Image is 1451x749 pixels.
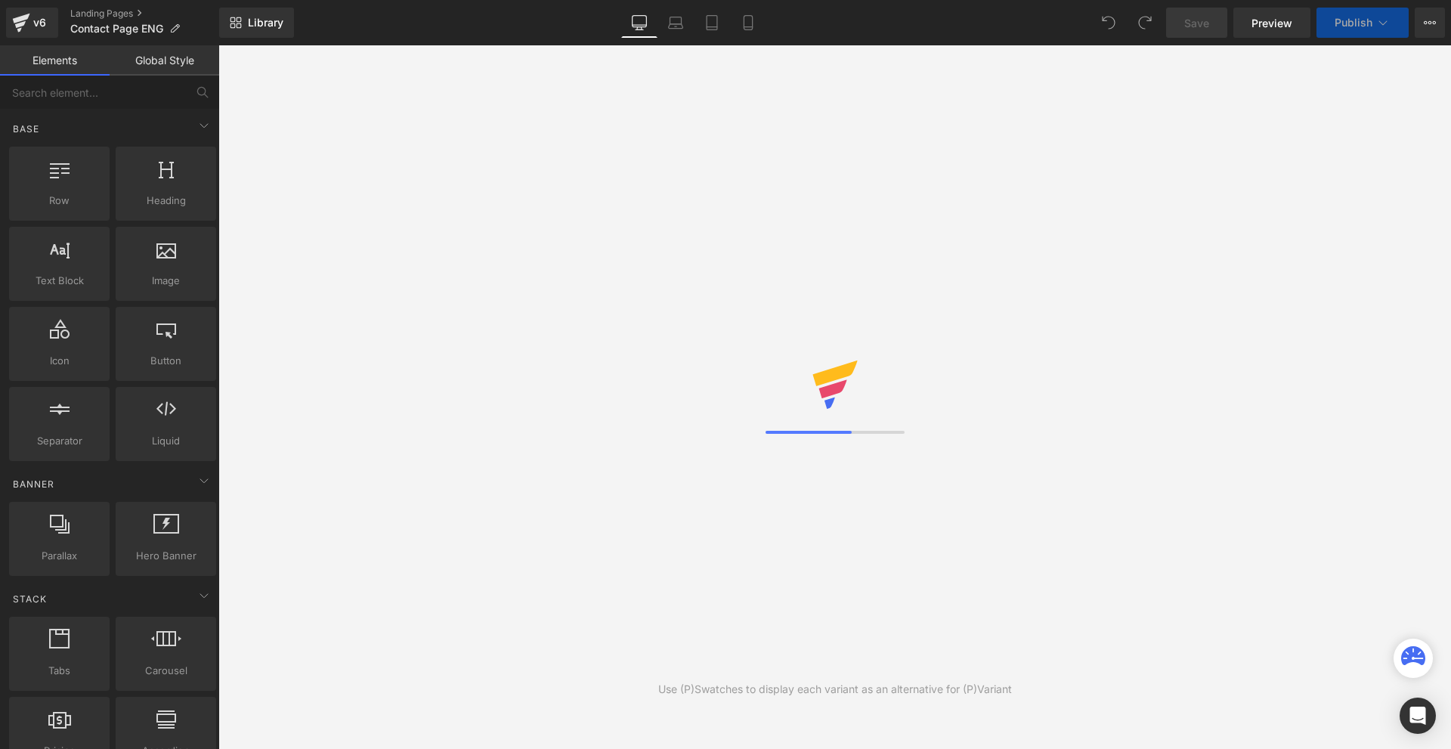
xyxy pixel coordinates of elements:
span: Image [120,273,212,289]
a: Desktop [621,8,657,38]
span: Hero Banner [120,548,212,564]
span: Banner [11,477,56,491]
span: Heading [120,193,212,209]
button: Publish [1316,8,1409,38]
span: Separator [14,433,105,449]
div: v6 [30,13,49,32]
span: Library [248,16,283,29]
span: Stack [11,592,48,606]
span: Text Block [14,273,105,289]
button: Undo [1094,8,1124,38]
button: Redo [1130,8,1160,38]
a: Tablet [694,8,730,38]
div: Open Intercom Messenger [1400,698,1436,734]
button: More [1415,8,1445,38]
a: Mobile [730,8,766,38]
a: v6 [6,8,58,38]
span: Preview [1251,15,1292,31]
span: Save [1184,15,1209,31]
span: Tabs [14,663,105,679]
div: Use (P)Swatches to display each variant as an alternative for (P)Variant [658,681,1012,698]
span: Button [120,353,212,369]
a: Preview [1233,8,1310,38]
span: Base [11,122,41,136]
span: Publish [1335,17,1372,29]
span: Icon [14,353,105,369]
span: Parallax [14,548,105,564]
span: Contact Page ENG [70,23,163,35]
a: Global Style [110,45,219,76]
span: Liquid [120,433,212,449]
span: Carousel [120,663,212,679]
a: New Library [219,8,294,38]
span: Row [14,193,105,209]
a: Landing Pages [70,8,219,20]
a: Laptop [657,8,694,38]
